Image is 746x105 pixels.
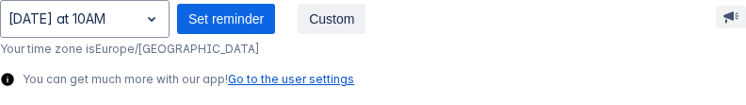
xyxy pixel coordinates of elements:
[23,72,354,87] span: You can get much more with our app!
[228,72,354,86] a: Go to the user settings
[298,4,365,34] button: Custom
[309,4,354,34] span: Custom
[177,4,275,34] button: Set reminder
[188,4,264,34] span: Set reminder
[140,8,163,30] span: open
